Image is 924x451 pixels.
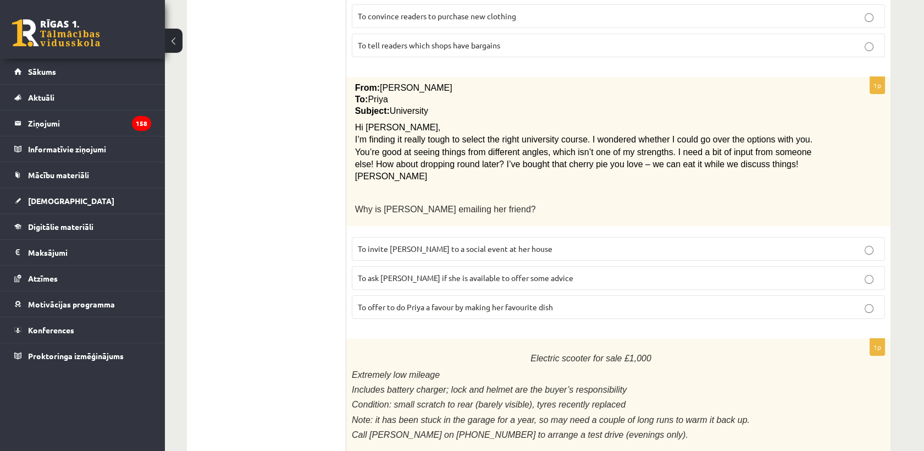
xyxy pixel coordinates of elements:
[28,67,56,76] span: Sākums
[358,273,573,283] span: To ask [PERSON_NAME] if she is available to offer some advice
[28,240,151,265] legend: Maksājumi
[14,317,151,343] a: Konferences
[865,42,873,51] input: To tell readers which shops have bargains
[352,400,626,409] span: Condition: small scratch to rear (barely visible), tyres recently replaced
[352,430,688,439] span: Call [PERSON_NAME] on [PHONE_NUMBER] to arrange a test drive (evenings only).
[28,196,114,206] span: [DEMOGRAPHIC_DATA]
[358,302,553,312] span: To offer to do Priya a favour by making her favourite dish
[865,246,873,255] input: To invite [PERSON_NAME] to a social event at her house
[28,299,115,309] span: Motivācijas programma
[14,214,151,239] a: Digitālie materiāli
[28,92,54,102] span: Aktuāli
[28,136,151,162] legend: Informatīvie ziņojumi
[358,11,516,21] span: To convince readers to purchase new clothing
[14,59,151,84] a: Sākums
[355,123,441,132] span: Hi [PERSON_NAME],
[355,205,536,214] span: Why is [PERSON_NAME] emailing her friend?
[352,370,440,380] span: Extremely low mileage
[352,385,627,394] span: Includes battery charger; lock and helmet are the buyer’s responsibility
[28,170,89,180] span: Mācību materiāli
[865,275,873,284] input: To ask [PERSON_NAME] if she is available to offer some advice
[865,304,873,313] input: To offer to do Priya a favour by making her favourite dish
[380,83,452,92] span: [PERSON_NAME]
[14,343,151,369] a: Proktoringa izmēģinājums
[14,85,151,110] a: Aktuāli
[865,13,873,22] input: To convince readers to purchase new clothing
[355,135,812,169] span: I’m finding it really tough to select the right university course. I wondered whether I could go ...
[358,244,552,254] span: To invite [PERSON_NAME] to a social event at her house
[390,106,428,116] span: University
[355,83,380,92] span: From:
[28,325,74,335] span: Konferences
[870,338,885,356] p: 1p
[352,415,750,425] span: Note: it has been stuck in the garage for a year, so may need a couple of long runs to warm it ba...
[14,188,151,213] a: [DEMOGRAPHIC_DATA]
[355,106,390,116] span: Subject:
[28,222,93,232] span: Digitālie materiāli
[358,40,500,50] span: To tell readers which shops have bargains
[14,111,151,136] a: Ziņojumi158
[14,136,151,162] a: Informatīvie ziņojumi
[14,162,151,188] a: Mācību materiāli
[28,351,124,361] span: Proktoringa izmēģinājums
[12,19,100,47] a: Rīgas 1. Tālmācības vidusskola
[28,111,151,136] legend: Ziņojumi
[132,116,151,131] i: 158
[14,291,151,317] a: Motivācijas programma
[14,240,151,265] a: Maksājumi
[870,76,885,94] p: 1p
[14,266,151,291] a: Atzīmes
[530,354,651,363] span: Electric scooter for sale £1,000
[355,172,428,181] span: [PERSON_NAME]
[355,95,368,104] span: To:
[368,95,388,104] span: Priya
[28,273,58,283] span: Atzīmes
